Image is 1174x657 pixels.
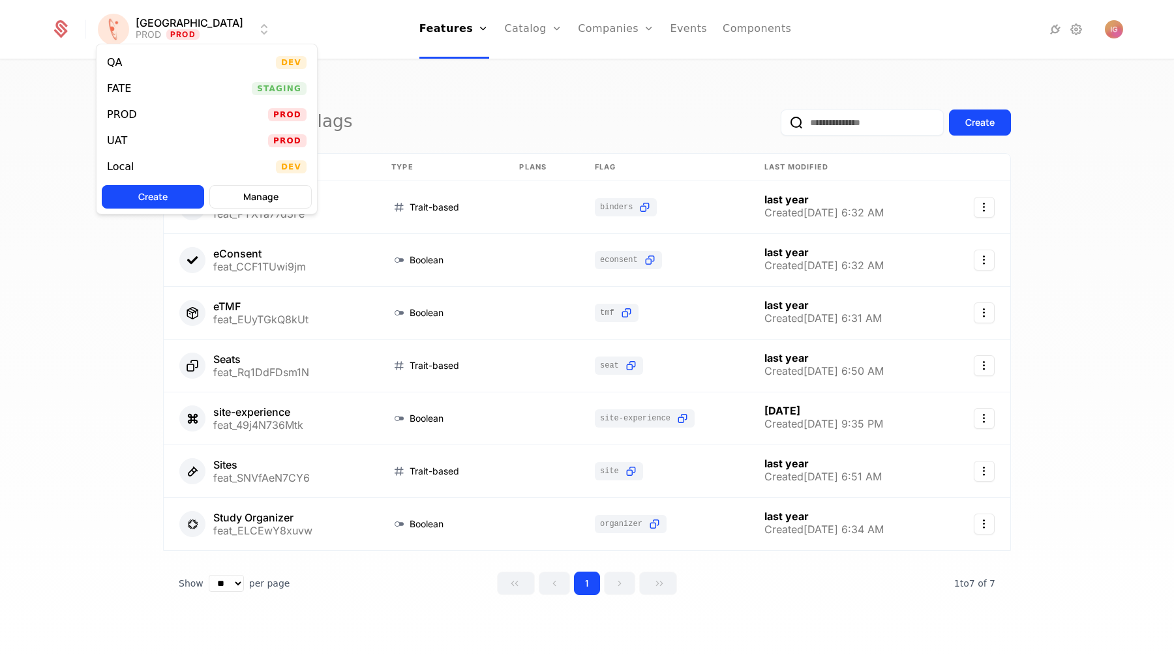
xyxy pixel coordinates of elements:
button: Manage [209,185,312,209]
button: Select action [974,197,995,218]
span: Staging [252,82,307,95]
span: Prod [268,108,307,121]
div: Select environment [96,44,318,214]
span: Dev [276,56,307,69]
button: Select action [974,355,995,376]
button: Select action [974,461,995,482]
button: Select action [974,514,995,534]
button: Create [102,185,204,209]
span: Dev [276,160,307,173]
button: Select action [974,408,995,429]
span: Prod [268,134,307,147]
button: Select action [974,250,995,270]
div: QA [107,57,123,68]
div: Local [107,162,134,172]
div: UAT [107,136,127,146]
div: PROD [107,109,137,120]
button: Select action [974,302,995,323]
div: FATE [107,83,131,94]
